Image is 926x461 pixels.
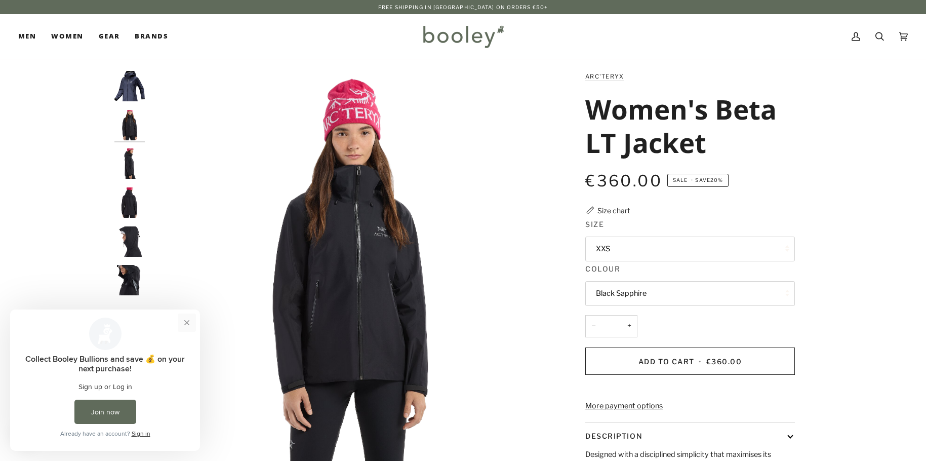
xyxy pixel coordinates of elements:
[44,14,91,59] a: Women
[114,226,145,257] img: Arc'Teryx Women's Beta LT Jacket - Booley Galway
[585,237,795,261] button: XXS
[689,177,695,183] em: •
[10,310,200,451] iframe: Loyalty program pop-up with offers and actions
[114,187,145,218] img: Women's Beta LT Jacket
[114,265,145,295] img: Arc'Teryx Women's Beta LT Jacket - Booley Galway
[114,110,145,140] img: Arc'Teryx Women's Beta LT Jacket - Booley Galway
[621,315,637,338] button: +
[91,14,128,59] a: Gear
[710,177,723,183] span: 20%
[99,31,120,42] span: Gear
[585,401,795,412] a: More payment options
[585,92,787,159] h1: Women's Beta LT Jacket
[585,73,624,80] a: Arc'teryx
[114,71,145,101] img: Arc'Teryx Women's Beta LT Jacket Black Sapphire - Booley Galway
[706,357,742,366] span: €360.00
[419,22,507,51] img: Booley
[378,3,548,11] p: Free Shipping in [GEOGRAPHIC_DATA] on Orders €50+
[585,263,620,274] span: Colour
[697,357,704,366] span: •
[597,205,630,216] div: Size chart
[667,174,729,187] span: Save
[585,348,795,375] button: Add to Cart • €360.00
[585,219,604,229] span: Size
[127,14,176,59] a: Brands
[585,315,601,338] button: −
[114,148,145,179] img: Arc'Teryx Women's Beta LT Jacket - Booley Galway
[638,357,695,366] span: Add to Cart
[51,31,83,42] span: Women
[585,281,795,306] button: Black Sapphire
[135,31,168,42] span: Brands
[585,171,662,190] span: €360.00
[673,177,688,183] span: Sale
[18,31,36,42] span: Men
[18,14,44,59] a: Men
[585,315,637,338] input: Quantity
[585,422,795,449] button: Description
